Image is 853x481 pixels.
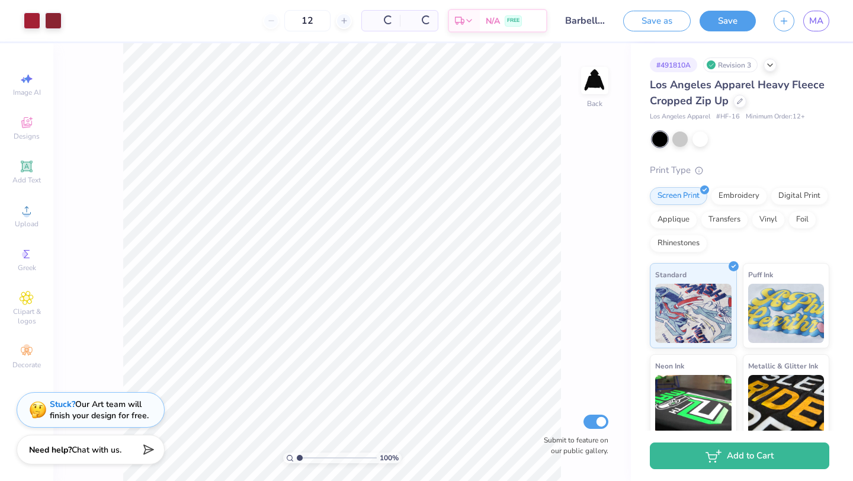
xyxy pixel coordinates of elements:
div: Foil [788,211,816,229]
input: – – [284,10,331,31]
div: Our Art team will finish your design for free. [50,399,149,421]
span: Metallic & Glitter Ink [748,360,818,372]
input: Untitled Design [556,9,614,33]
img: Metallic & Glitter Ink [748,375,825,434]
div: Digital Print [771,187,828,205]
span: MA [809,14,823,28]
span: N/A [486,15,500,27]
span: Los Angeles Apparel Heavy Fleece Cropped Zip Up [650,78,825,108]
button: Save as [623,11,691,31]
div: Rhinestones [650,235,707,252]
div: Vinyl [752,211,785,229]
span: Designs [14,132,40,141]
span: Minimum Order: 12 + [746,112,805,122]
span: FREE [507,17,520,25]
span: 100 % [380,453,399,463]
span: Decorate [12,360,41,370]
span: Chat with us. [72,444,121,456]
span: Clipart & logos [6,307,47,326]
div: Print Type [650,163,829,177]
span: Los Angeles Apparel [650,112,710,122]
strong: Stuck? [50,399,75,410]
button: Save [700,11,756,31]
a: MA [803,11,829,31]
img: Standard [655,284,732,343]
span: Upload [15,219,39,229]
img: Puff Ink [748,284,825,343]
button: Add to Cart [650,442,829,469]
span: # HF-16 [716,112,740,122]
div: Transfers [701,211,748,229]
div: # 491810A [650,57,697,72]
span: Puff Ink [748,268,773,281]
div: Revision 3 [703,57,758,72]
span: Greek [18,263,36,272]
span: Standard [655,268,687,281]
label: Submit to feature on our public gallery. [537,435,608,456]
div: Back [587,98,602,109]
div: Embroidery [711,187,767,205]
div: Screen Print [650,187,707,205]
img: Back [583,69,607,92]
span: Image AI [13,88,41,97]
strong: Need help? [29,444,72,456]
span: Add Text [12,175,41,185]
img: Neon Ink [655,375,732,434]
div: Applique [650,211,697,229]
span: Neon Ink [655,360,684,372]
